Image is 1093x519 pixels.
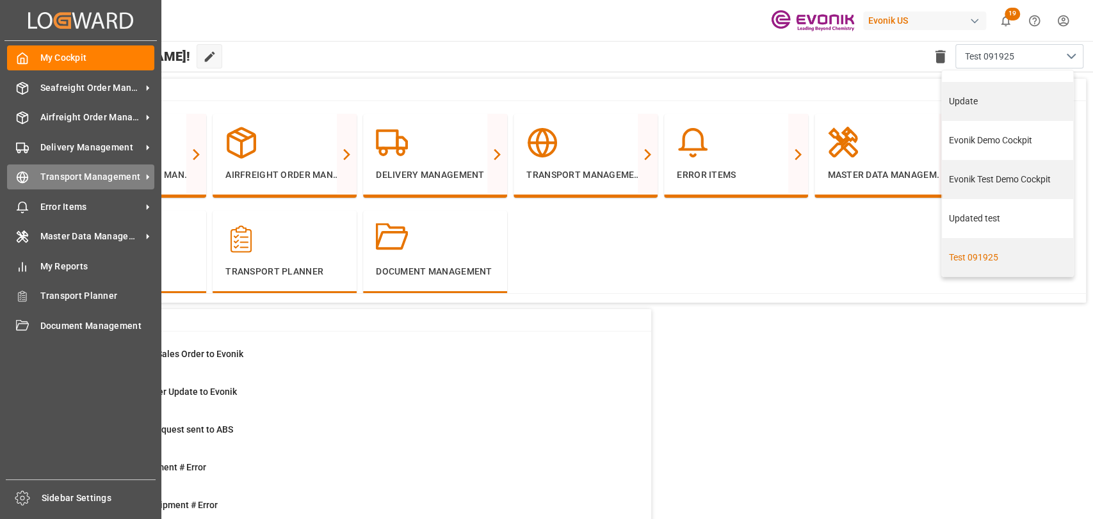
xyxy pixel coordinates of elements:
[7,253,154,278] a: My Reports
[949,95,1067,108] div: Update
[40,141,142,154] span: Delivery Management
[40,260,155,273] span: My Reports
[65,423,635,450] a: 0Pending Bkg Request sent to ABSShipment
[1005,8,1020,20] span: 19
[40,51,155,65] span: My Cockpit
[225,168,344,182] p: Airfreight Order Management
[827,168,946,182] p: Master Data Management
[7,313,154,338] a: Document Management
[949,173,1067,186] div: Evonik Test Demo Cockpit
[97,424,233,435] span: Pending Bkg Request sent to ABS
[965,50,1014,63] span: Test 091925
[863,12,986,30] div: Evonik US
[7,283,154,308] a: Transport Planner
[225,265,344,278] p: Transport Planner
[7,45,154,70] a: My Cockpit
[376,265,494,278] p: Document Management
[40,289,155,303] span: Transport Planner
[65,385,635,412] a: 0Error Sales Order Update to EvonikShipment
[42,491,156,505] span: Sidebar Settings
[991,6,1020,35] button: show 19 new notifications
[65,461,635,488] a: 4Main-Leg Shipment # ErrorShipment
[949,134,1067,147] div: Evonik Demo Cockpit
[1020,6,1049,35] button: Help Center
[40,319,155,333] span: Document Management
[949,212,1067,225] div: Updated test
[40,81,142,95] span: Seafreight Order Management
[949,251,1067,264] div: Test 091925
[97,387,237,397] span: Error Sales Order Update to Evonik
[955,44,1083,68] button: close menu
[40,230,142,243] span: Master Data Management
[863,8,991,33] button: Evonik US
[65,347,635,374] a: 2Error on Initial Sales Order to EvonikShipment
[677,168,795,182] p: Error Items
[40,170,142,184] span: Transport Management
[40,111,142,124] span: Airfreight Order Management
[97,349,243,359] span: Error on Initial Sales Order to Evonik
[376,168,494,182] p: Delivery Management
[526,168,645,182] p: Transport Management
[40,200,142,214] span: Error Items
[771,10,854,32] img: Evonik-brand-mark-Deep-Purple-RGB.jpeg_1700498283.jpeg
